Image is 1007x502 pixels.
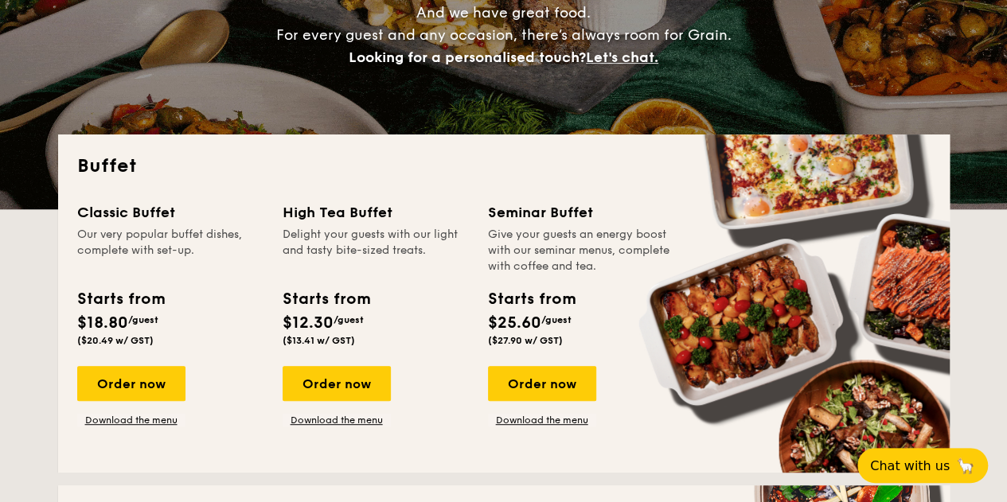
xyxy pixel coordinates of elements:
a: Download the menu [77,414,185,426]
div: Order now [283,366,391,401]
div: Delight your guests with our light and tasty bite-sized treats. [283,227,469,274]
span: $12.30 [283,313,334,333]
span: $25.60 [488,313,541,333]
span: 🦙 [956,457,975,475]
span: ($27.90 w/ GST) [488,335,563,346]
span: Looking for a personalised touch? [349,49,586,66]
div: Starts from [77,287,164,311]
div: Order now [488,366,596,401]
span: /guest [128,314,158,325]
span: ($20.49 w/ GST) [77,335,154,346]
div: Classic Buffet [77,201,263,224]
span: Let's chat. [586,49,658,66]
div: Give your guests an energy boost with our seminar menus, complete with coffee and tea. [488,227,674,274]
h2: Buffet [77,154,931,179]
div: Seminar Buffet [488,201,674,224]
div: Our very popular buffet dishes, complete with set-up. [77,227,263,274]
span: /guest [541,314,572,325]
span: ($13.41 w/ GST) [283,335,355,346]
span: $18.80 [77,313,128,333]
span: /guest [334,314,364,325]
a: Download the menu [283,414,391,426]
div: Starts from [488,287,575,311]
div: High Tea Buffet [283,201,469,224]
div: Starts from [283,287,369,311]
button: Chat with us🦙 [857,448,988,483]
span: Chat with us [870,458,950,473]
span: And we have great food. For every guest and any occasion, there’s always room for Grain. [276,4,732,66]
div: Order now [77,366,185,401]
a: Download the menu [488,414,596,426]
